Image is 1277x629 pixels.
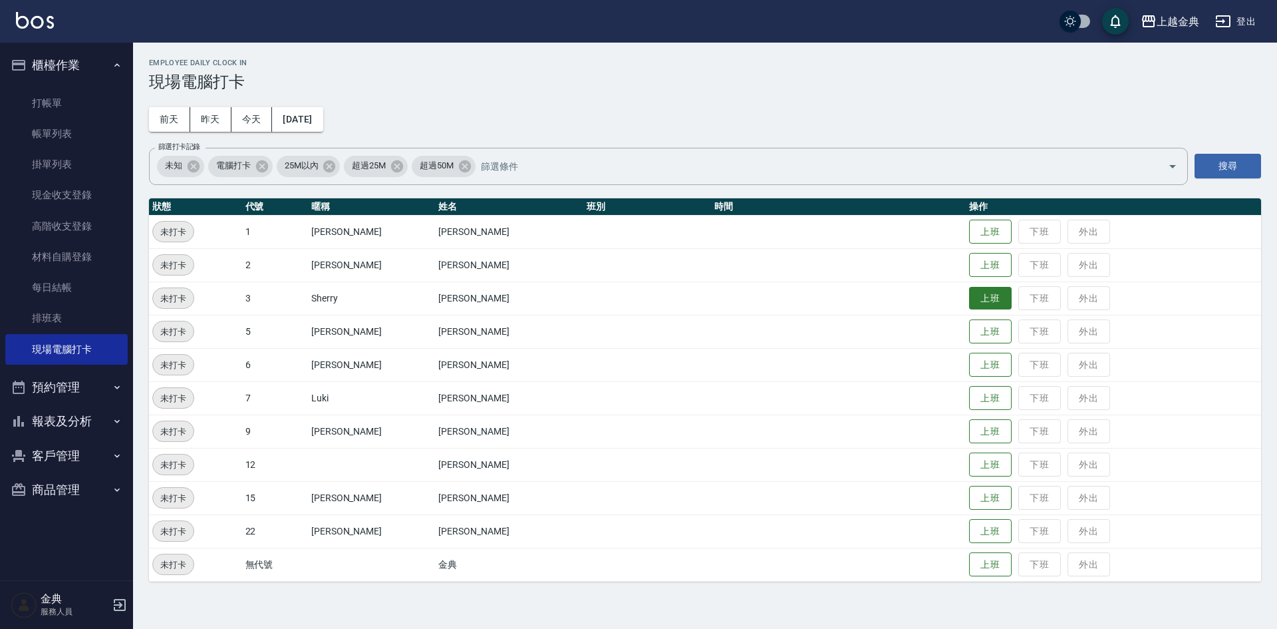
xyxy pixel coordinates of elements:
[153,258,194,272] span: 未打卡
[5,370,128,405] button: 預約管理
[435,481,583,515] td: [PERSON_NAME]
[308,248,436,282] td: [PERSON_NAME]
[5,404,128,439] button: 報表及分析
[11,592,37,618] img: Person
[242,415,308,448] td: 9
[435,415,583,448] td: [PERSON_NAME]
[242,315,308,348] td: 5
[308,198,436,216] th: 暱稱
[208,159,259,172] span: 電腦打卡
[153,391,194,405] span: 未打卡
[1210,9,1261,34] button: 登出
[153,325,194,339] span: 未打卡
[969,253,1012,278] button: 上班
[435,198,583,216] th: 姓名
[231,107,273,132] button: 今天
[41,606,108,618] p: 服務人員
[412,159,462,172] span: 超過50M
[344,159,394,172] span: 超過25M
[308,415,436,448] td: [PERSON_NAME]
[1162,156,1183,177] button: Open
[153,358,194,372] span: 未打卡
[412,156,476,177] div: 超過50M
[969,486,1012,511] button: 上班
[242,348,308,381] td: 6
[435,248,583,282] td: [PERSON_NAME]
[308,215,436,248] td: [PERSON_NAME]
[1157,13,1199,30] div: 上越金典
[969,220,1012,244] button: 上班
[435,548,583,581] td: 金典
[969,419,1012,444] button: 上班
[149,107,190,132] button: 前天
[153,491,194,505] span: 未打卡
[308,381,436,415] td: Luki
[242,282,308,315] td: 3
[308,348,436,381] td: [PERSON_NAME]
[435,282,583,315] td: [PERSON_NAME]
[157,159,190,172] span: 未知
[308,481,436,515] td: [PERSON_NAME]
[153,292,194,306] span: 未打卡
[5,473,128,507] button: 商品管理
[242,381,308,415] td: 7
[242,548,308,581] td: 無代號
[242,515,308,548] td: 22
[969,353,1012,377] button: 上班
[5,303,128,333] a: 排班表
[149,198,242,216] th: 狀態
[242,198,308,216] th: 代號
[208,156,273,177] div: 電腦打卡
[5,48,128,83] button: 櫃檯作業
[969,519,1012,544] button: 上班
[1195,154,1261,178] button: 搜尋
[242,481,308,515] td: 15
[435,515,583,548] td: [PERSON_NAME]
[153,425,194,439] span: 未打卡
[153,524,194,538] span: 未打卡
[435,448,583,481] td: [PERSON_NAME]
[711,198,966,216] th: 時間
[435,381,583,415] td: [PERSON_NAME]
[583,198,711,216] th: 班別
[435,315,583,348] td: [PERSON_NAME]
[277,159,327,172] span: 25M以內
[344,156,408,177] div: 超過25M
[16,12,54,29] img: Logo
[5,439,128,473] button: 客戶管理
[966,198,1261,216] th: 操作
[272,107,323,132] button: [DATE]
[5,272,128,303] a: 每日結帳
[1102,8,1129,35] button: save
[153,458,194,472] span: 未打卡
[149,73,1261,91] h3: 現場電腦打卡
[1135,8,1205,35] button: 上越金典
[5,88,128,118] a: 打帳單
[5,118,128,149] a: 帳單列表
[5,149,128,180] a: 掛單列表
[969,453,1012,477] button: 上班
[242,448,308,481] td: 12
[157,156,204,177] div: 未知
[242,215,308,248] td: 1
[969,319,1012,344] button: 上班
[969,552,1012,577] button: 上班
[149,59,1261,67] h2: Employee Daily Clock In
[308,282,436,315] td: Sherry
[5,180,128,210] a: 現金收支登錄
[5,334,128,365] a: 現場電腦打卡
[478,154,1145,178] input: 篩選條件
[308,315,436,348] td: [PERSON_NAME]
[5,211,128,242] a: 高階收支登錄
[242,248,308,282] td: 2
[5,242,128,272] a: 材料自購登錄
[435,215,583,248] td: [PERSON_NAME]
[158,142,200,152] label: 篩選打卡記錄
[969,287,1012,310] button: 上班
[435,348,583,381] td: [PERSON_NAME]
[41,592,108,606] h5: 金典
[190,107,231,132] button: 昨天
[308,515,436,548] td: [PERSON_NAME]
[153,225,194,239] span: 未打卡
[153,558,194,572] span: 未打卡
